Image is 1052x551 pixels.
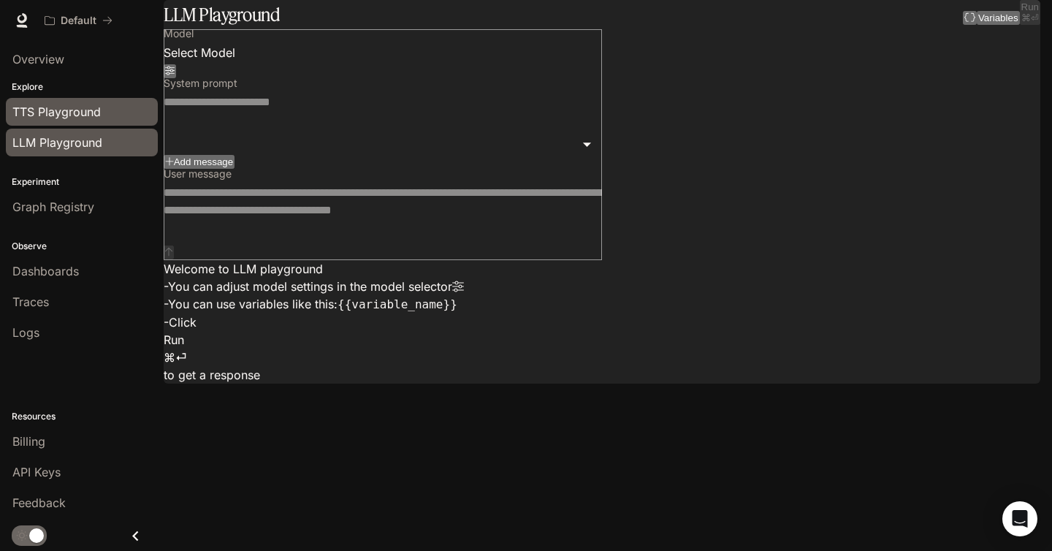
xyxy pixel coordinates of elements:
li: - Click to get a response [164,313,1040,384]
p: Default [61,15,96,27]
p: Welcome to LLM playground [164,260,1040,278]
button: Variables [977,11,1020,25]
button: All workspaces [38,6,119,35]
li: - You can adjust model settings in the model selector [164,278,1040,295]
code: {{variable_name}} [338,297,457,311]
p: User message [164,169,232,179]
div: Open Intercom Messenger [1002,501,1037,536]
p: ⌘⏎ [164,349,1040,366]
p: Model [164,28,194,39]
li: - You can use variables like this: [164,295,1040,313]
span: Select Model [164,45,235,60]
button: Add message [164,155,235,169]
p: System prompt [164,78,237,88]
p: ⌘⏎ [1021,12,1039,23]
div: Select Model [164,44,602,61]
div: Run [164,331,1040,366]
